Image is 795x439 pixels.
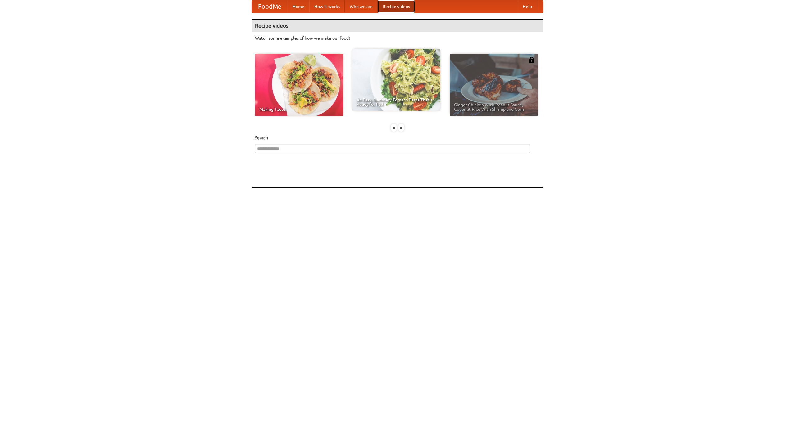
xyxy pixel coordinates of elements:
img: 483408.png [529,57,535,63]
p: Watch some examples of how we make our food! [255,35,540,41]
span: Making Tacos [259,107,339,111]
a: FoodMe [252,0,288,13]
a: Recipe videos [378,0,415,13]
a: Help [518,0,537,13]
div: « [391,124,397,132]
a: Making Tacos [255,54,343,116]
a: Home [288,0,309,13]
div: » [398,124,404,132]
a: How it works [309,0,345,13]
h4: Recipe videos [252,20,543,32]
a: Who we are [345,0,378,13]
h5: Search [255,135,540,141]
span: An Easy, Summery Tomato Pasta That's Ready for Fall [357,98,436,106]
a: An Easy, Summery Tomato Pasta That's Ready for Fall [352,49,440,111]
